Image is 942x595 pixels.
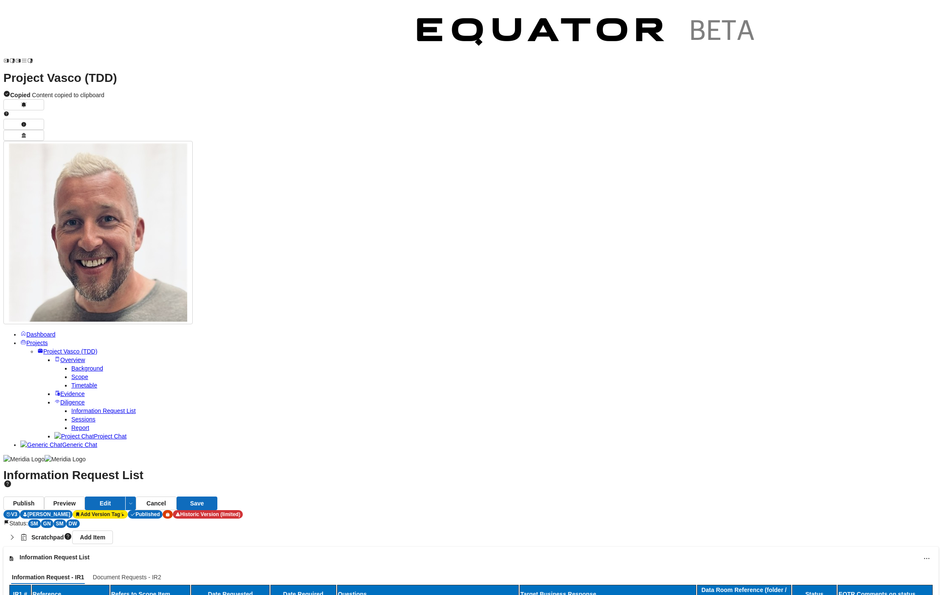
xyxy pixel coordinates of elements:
div: Click to add version tag [73,510,128,519]
h1: Project Vasco (TDD) [3,74,939,82]
a: Dashboard [20,331,56,338]
span: Diligence [60,399,85,406]
img: Project Chat [54,432,94,441]
button: Save [177,497,217,510]
span: Information Request List [20,553,90,561]
div: By Scott Mackay on 17/09/2025, 13:25:03 [128,510,162,519]
button: ScratchpadAdd Item [3,528,939,547]
span: Dashboard [26,331,56,338]
span: Projects [26,340,48,346]
a: Timetable [71,382,97,389]
div: SM [28,519,41,528]
a: Evidence [54,390,85,397]
a: Background [71,365,103,372]
img: Generic Chat [20,441,62,449]
span: Evidence [60,390,85,397]
div: SM [53,519,66,528]
span: Project Vasco (TDD) [43,348,97,355]
div: GN [41,519,53,528]
button: More options [920,552,934,565]
a: Project Vasco (TDD) [37,348,97,355]
span: Document Requests - IR2 [90,573,164,581]
div: Historic Version (limited) [173,510,243,519]
span: Information Request - IR1 [11,573,85,581]
strong: Scratchpad [31,533,64,542]
button: Preview [44,497,85,510]
button: Edit [126,497,136,510]
span: Project Chat [94,433,127,440]
div: V 3 [3,510,20,519]
span: Content copied to clipboard [10,92,104,98]
a: Project ChatProject Chat [54,433,127,440]
span: Status: [9,520,28,527]
h1: Information Request List [3,471,939,488]
div: [PERSON_NAME] [20,510,73,519]
a: Sessions [71,416,96,423]
strong: Copied [10,92,30,98]
a: Generic ChatGeneric Chat [20,441,97,448]
img: Customer Logo [402,3,772,64]
img: Profile Icon [9,143,187,322]
a: Diligence [54,399,85,406]
a: Report [71,424,89,431]
button: Cancel [136,497,177,510]
img: Meridia Logo [3,455,45,463]
a: Information Request List [71,407,136,414]
img: Customer Logo [33,3,402,64]
div: DW [66,519,80,528]
img: Meridia Logo [45,455,86,463]
a: Add Item [72,530,113,544]
button: Publish [3,497,44,510]
span: Overview [60,356,85,363]
a: Overview [54,356,85,363]
button: Edit [85,497,126,510]
a: Scope [71,373,88,380]
a: Projects [20,340,48,346]
span: Generic Chat [62,441,97,448]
